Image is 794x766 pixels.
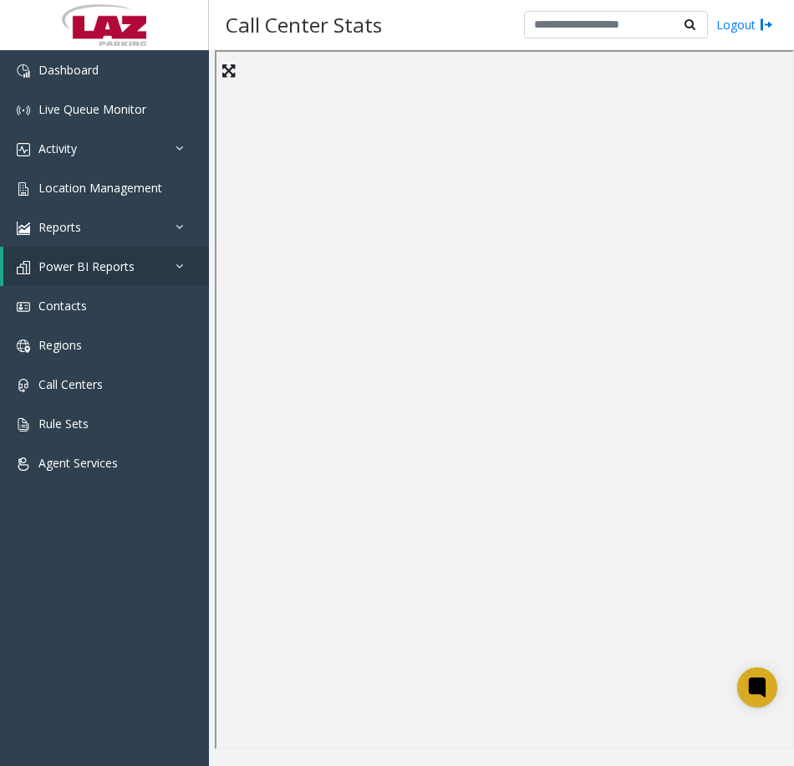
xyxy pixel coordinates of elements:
[17,418,30,432] img: 'icon'
[17,182,30,196] img: 'icon'
[3,247,209,286] a: Power BI Reports
[38,376,103,392] span: Call Centers
[38,140,77,156] span: Activity
[17,300,30,314] img: 'icon'
[17,379,30,392] img: 'icon'
[17,340,30,353] img: 'icon'
[17,104,30,117] img: 'icon'
[38,180,162,196] span: Location Management
[217,4,390,45] h3: Call Center Stats
[17,143,30,156] img: 'icon'
[38,219,81,235] span: Reports
[38,101,146,117] span: Live Queue Monitor
[716,16,773,33] a: Logout
[760,16,773,33] img: logout
[38,337,82,353] span: Regions
[17,457,30,471] img: 'icon'
[38,258,135,274] span: Power BI Reports
[38,416,89,432] span: Rule Sets
[17,64,30,78] img: 'icon'
[38,62,99,78] span: Dashboard
[38,455,118,471] span: Agent Services
[38,298,87,314] span: Contacts
[17,222,30,235] img: 'icon'
[17,261,30,274] img: 'icon'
